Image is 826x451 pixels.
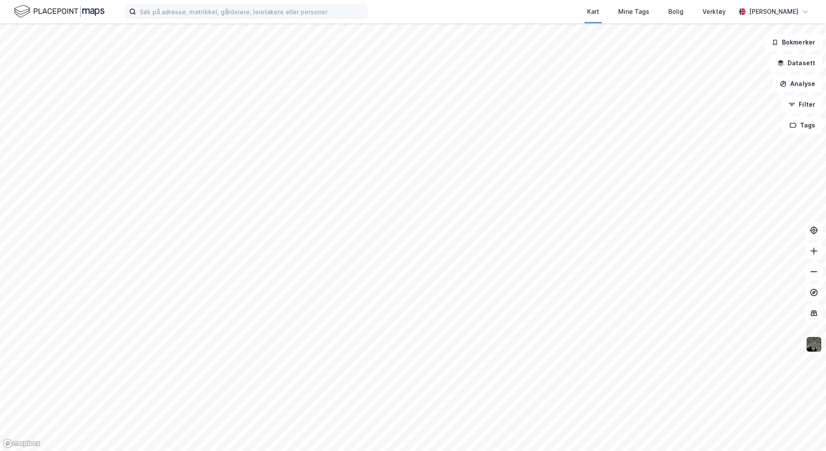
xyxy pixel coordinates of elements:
div: Mine Tags [618,6,649,17]
div: Kontrollprogram for chat [783,410,826,451]
div: Kart [587,6,599,17]
div: Verktøy [702,6,726,17]
img: logo.f888ab2527a4732fd821a326f86c7f29.svg [14,4,105,19]
iframe: Chat Widget [783,410,826,451]
input: Søk på adresse, matrikkel, gårdeiere, leietakere eller personer [136,5,367,18]
div: [PERSON_NAME] [749,6,798,17]
div: Bolig [668,6,683,17]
